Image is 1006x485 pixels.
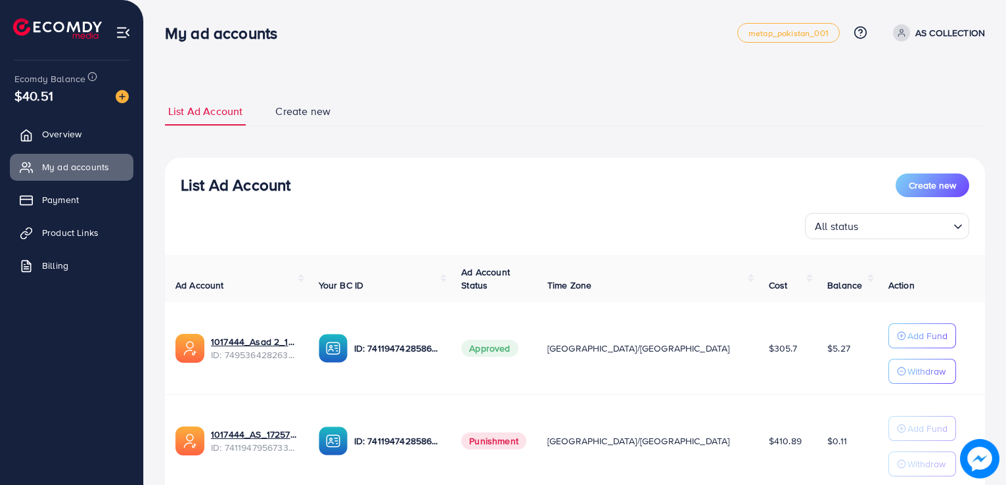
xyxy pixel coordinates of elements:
span: [GEOGRAPHIC_DATA]/[GEOGRAPHIC_DATA] [547,434,730,448]
img: ic-ba-acc.ded83a64.svg [319,427,348,455]
span: ID: 7411947956733263888 [211,441,298,454]
span: $305.7 [769,342,797,355]
button: Withdraw [888,451,956,476]
button: Add Fund [888,323,956,348]
p: Add Fund [907,328,948,344]
span: All status [812,217,861,236]
a: My ad accounts [10,154,133,180]
img: ic-ba-acc.ded83a64.svg [319,334,348,363]
img: logo [13,18,102,39]
img: image [116,90,129,103]
span: metap_pakistan_001 [748,29,829,37]
img: ic-ads-acc.e4c84228.svg [175,334,204,363]
a: Product Links [10,219,133,246]
span: ID: 7495364282637893649 [211,348,298,361]
h3: My ad accounts [165,24,288,43]
button: Withdraw [888,359,956,384]
span: Create new [275,104,331,119]
img: image [961,440,999,478]
span: Payment [42,193,79,206]
h3: List Ad Account [181,175,290,195]
div: Search for option [805,213,969,239]
span: [GEOGRAPHIC_DATA]/[GEOGRAPHIC_DATA] [547,342,730,355]
a: Payment [10,187,133,213]
button: Create new [896,173,969,197]
span: Ad Account Status [461,266,510,292]
span: Billing [42,259,68,272]
p: Add Fund [907,421,948,436]
p: ID: 7411947428586192913 [354,433,441,449]
div: <span class='underline'>1017444_Asad 2_1745150507456</span></br>7495364282637893649 [211,335,298,362]
span: Create new [909,179,956,192]
a: Billing [10,252,133,279]
span: Punishment [461,432,526,450]
span: $0.11 [827,434,847,448]
img: ic-ads-acc.e4c84228.svg [175,427,204,455]
a: metap_pakistan_001 [737,23,840,43]
input: Search for option [863,214,948,236]
span: Ecomdy Balance [14,72,85,85]
span: Time Zone [547,279,591,292]
span: $5.27 [827,342,850,355]
a: Overview [10,121,133,147]
a: 1017444_AS_1725728637638 [211,428,298,441]
a: 1017444_Asad 2_1745150507456 [211,335,298,348]
span: My ad accounts [42,160,109,173]
span: Cost [769,279,788,292]
span: Your BC ID [319,279,364,292]
span: $40.51 [14,86,53,105]
button: Add Fund [888,416,956,441]
span: $410.89 [769,434,802,448]
div: <span class='underline'>1017444_AS_1725728637638</span></br>7411947956733263888 [211,428,298,455]
span: List Ad Account [168,104,242,119]
p: Withdraw [907,456,946,472]
span: Approved [461,340,518,357]
span: Action [888,279,915,292]
p: Withdraw [907,363,946,379]
img: menu [116,25,131,40]
span: Ad Account [175,279,224,292]
span: Product Links [42,226,99,239]
p: ID: 7411947428586192913 [354,340,441,356]
a: AS COLLECTION [888,24,985,41]
p: AS COLLECTION [915,25,985,41]
span: Overview [42,127,81,141]
span: Balance [827,279,862,292]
